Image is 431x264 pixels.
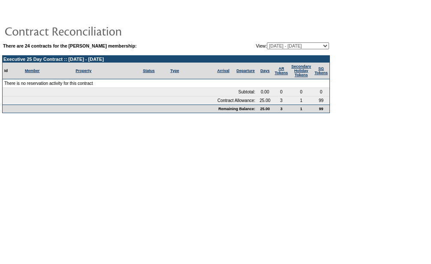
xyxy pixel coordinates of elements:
td: Remaining Balance: [3,105,257,113]
a: Secondary HolidayTokens [291,64,311,77]
td: 99 [313,96,329,105]
td: 1 [290,96,313,105]
a: Member [25,69,40,73]
b: There are 24 contracts for the [PERSON_NAME] membership: [3,43,137,48]
td: Executive 25 Day Contract :: [DATE] - [DATE] [3,56,329,63]
td: View: [214,42,329,49]
a: ARTokens [275,66,288,75]
a: Property [76,69,92,73]
td: 3 [273,96,290,105]
td: Contract Allowance: [3,96,257,105]
img: pgTtlContractReconciliation.gif [4,22,176,39]
a: Status [143,69,155,73]
td: 0 [273,88,290,96]
td: 0 [290,88,313,96]
td: 99 [313,105,329,113]
a: SGTokens [314,66,328,75]
td: 1 [290,105,313,113]
a: Departure [236,69,255,73]
td: There is no reservation activity for this contract [3,79,329,88]
td: 0.00 [257,88,273,96]
a: Days [260,69,270,73]
td: Subtotal: [3,88,257,96]
td: Id [3,63,23,79]
td: 0 [313,88,329,96]
a: Arrival [217,69,230,73]
td: 3 [273,105,290,113]
td: 25.00 [257,105,273,113]
td: 25.00 [257,96,273,105]
a: Type [171,69,179,73]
